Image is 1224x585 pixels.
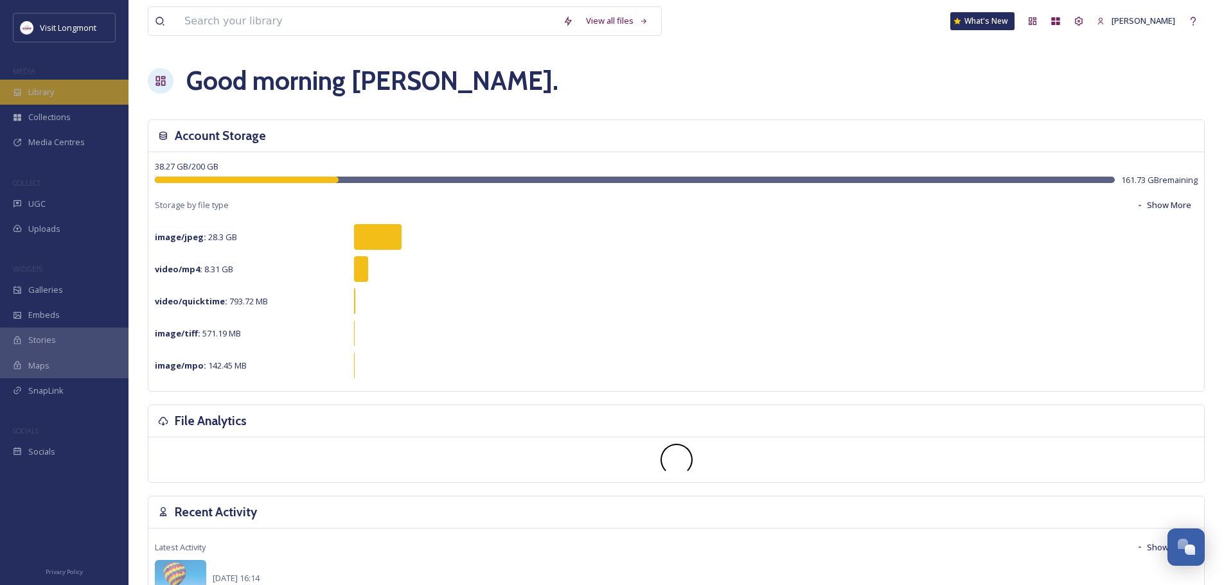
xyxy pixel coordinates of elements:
[1130,535,1198,560] button: Show More
[155,161,218,172] span: 38.27 GB / 200 GB
[28,86,54,98] span: Library
[1167,528,1205,566] button: Open Chat
[13,66,35,76] span: MEDIA
[1090,8,1182,33] a: [PERSON_NAME]
[155,541,206,554] span: Latest Activity
[155,295,227,307] strong: video/quicktime :
[213,572,260,584] span: [DATE] 16:14
[155,263,233,275] span: 8.31 GB
[28,334,56,346] span: Stories
[155,360,247,371] span: 142.45 MB
[155,327,200,339] strong: image/tiff :
[28,111,71,123] span: Collections
[13,178,40,188] span: COLLECT
[28,360,49,372] span: Maps
[1121,174,1198,186] span: 161.73 GB remaining
[28,385,64,397] span: SnapLink
[155,263,202,275] strong: video/mp4 :
[175,412,247,430] h3: File Analytics
[186,62,558,100] h1: Good morning [PERSON_NAME] .
[28,198,46,210] span: UGC
[155,231,237,243] span: 28.3 GB
[21,21,33,34] img: longmont.jpg
[13,264,42,274] span: WIDGETS
[580,8,655,33] a: View all files
[1112,15,1175,26] span: [PERSON_NAME]
[28,136,85,148] span: Media Centres
[28,223,60,235] span: Uploads
[175,503,257,521] h3: Recent Activity
[28,446,55,458] span: Socials
[155,295,268,307] span: 793.72 MB
[46,568,83,576] span: Privacy Policy
[175,127,266,145] h3: Account Storage
[46,563,83,579] a: Privacy Policy
[1130,193,1198,218] button: Show More
[155,327,241,339] span: 571.19 MB
[155,360,206,371] strong: image/mpo :
[155,231,206,243] strong: image/jpeg :
[40,22,96,33] span: Visit Longmont
[155,199,229,211] span: Storage by file type
[28,284,63,296] span: Galleries
[28,309,60,321] span: Embeds
[950,12,1015,30] a: What's New
[178,7,556,35] input: Search your library
[13,426,39,435] span: SOCIALS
